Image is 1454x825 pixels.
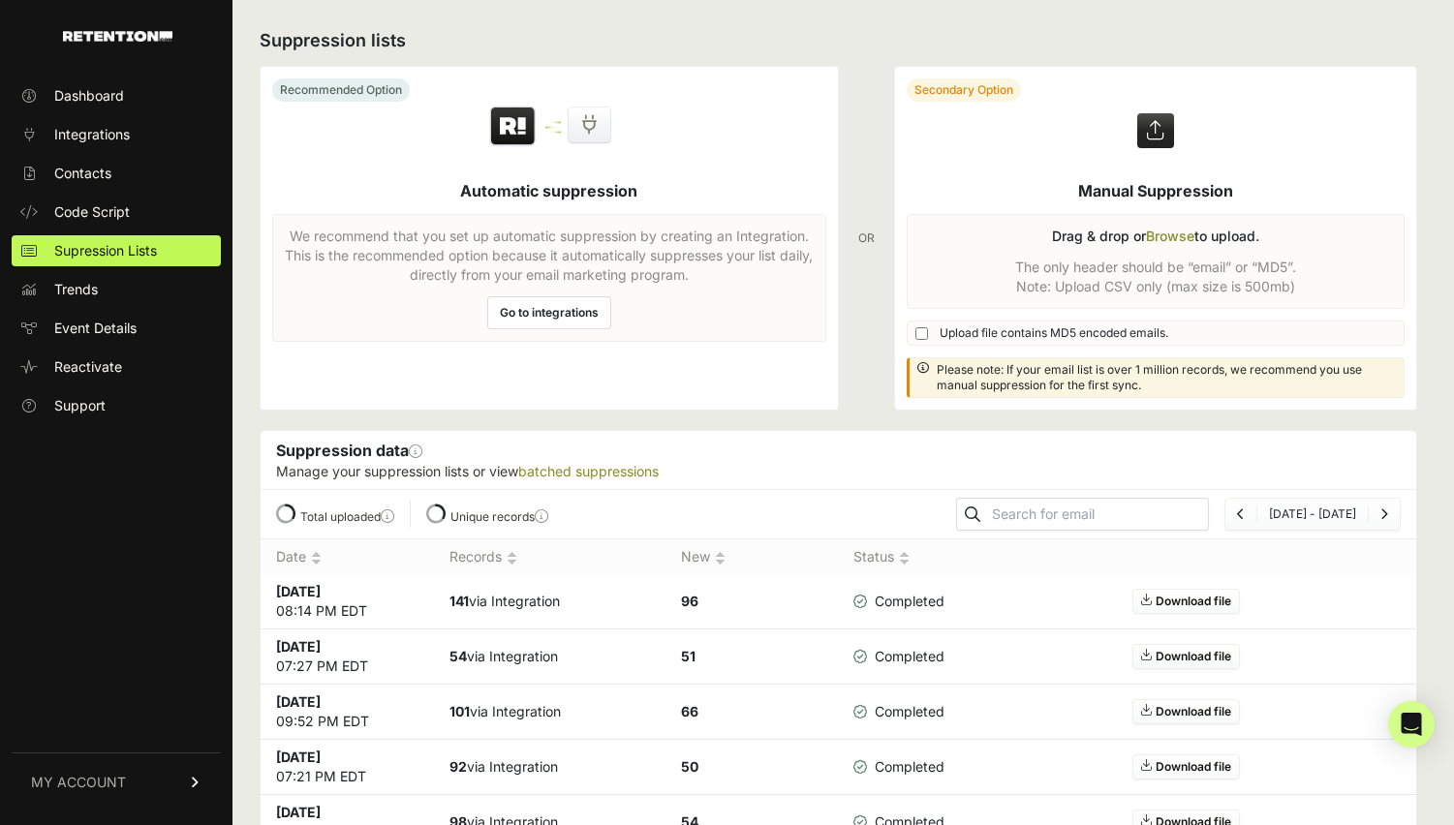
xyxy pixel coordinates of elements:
img: no_sort-eaf950dc5ab64cae54d48a5578032e96f70b2ecb7d747501f34c8f2db400fb66.gif [715,551,726,565]
span: Completed [853,702,944,721]
img: integration [545,131,561,134]
strong: 92 [449,758,467,775]
span: Contacts [54,164,111,183]
label: Unique records [450,509,548,524]
strong: 54 [449,648,467,664]
span: Completed [853,757,944,777]
th: New [665,539,839,575]
a: batched suppressions [518,463,659,479]
a: Dashboard [12,80,221,111]
h2: Suppression lists [260,27,1417,54]
a: Download file [1132,589,1240,614]
div: Suppression data [261,431,1416,489]
a: Previous [1237,506,1245,521]
strong: 96 [681,593,698,609]
p: We recommend that you set up automatic suppression by creating an Integration. This is the recomm... [285,227,814,285]
img: Retention [488,106,538,148]
a: MY ACCOUNT [12,752,221,811]
span: Event Details [54,319,137,338]
input: Upload file contains MD5 encoded emails. [915,327,928,340]
th: Records [434,539,665,575]
a: Next [1380,506,1388,521]
strong: [DATE] [276,638,321,655]
strong: 50 [681,758,698,775]
img: no_sort-eaf950dc5ab64cae54d48a5578032e96f70b2ecb7d747501f34c8f2db400fb66.gif [507,551,517,565]
strong: [DATE] [276,804,321,820]
strong: 101 [449,703,470,719]
a: Download file [1132,754,1240,779]
td: 07:27 PM EDT [261,629,434,685]
strong: [DATE] [276,749,321,765]
span: Supression Lists [54,241,157,260]
a: Code Script [12,197,221,228]
span: MY ACCOUNT [31,773,126,792]
strong: 66 [681,703,698,719]
span: Upload file contains MD5 encoded emails. [940,325,1168,341]
a: Download file [1132,699,1240,724]
a: Go to integrations [487,296,611,329]
li: [DATE] - [DATE] [1256,506,1368,522]
span: Completed [853,647,944,666]
a: Download file [1132,644,1240,669]
span: Trends [54,280,98,299]
a: Integrations [12,119,221,150]
img: no_sort-eaf950dc5ab64cae54d48a5578032e96f70b2ecb7d747501f34c8f2db400fb66.gif [899,551,910,565]
input: Search for email [988,501,1208,528]
td: via Integration [434,629,665,685]
span: Completed [853,592,944,611]
strong: 51 [681,648,696,664]
a: Supression Lists [12,235,221,266]
th: Status [838,539,960,575]
td: via Integration [434,685,665,740]
td: 09:52 PM EDT [261,685,434,740]
strong: 141 [449,593,469,609]
a: Contacts [12,158,221,189]
img: Retention.com [63,31,172,42]
img: integration [545,121,561,124]
strong: [DATE] [276,583,321,599]
span: Reactivate [54,357,122,377]
div: OR [858,66,875,411]
td: via Integration [434,740,665,795]
a: Support [12,390,221,421]
nav: Page navigation [1224,498,1401,531]
span: Code Script [54,202,130,222]
td: via Integration [434,574,665,629]
span: Integrations [54,125,130,144]
th: Date [261,539,434,575]
a: Event Details [12,313,221,344]
td: 08:14 PM EDT [261,574,434,629]
div: Recommended Option [272,78,410,102]
strong: [DATE] [276,693,321,710]
span: Dashboard [54,86,124,106]
label: Total uploaded [300,509,394,524]
a: Reactivate [12,351,221,382]
div: Open Intercom Messenger [1388,701,1435,748]
a: Trends [12,274,221,305]
img: no_sort-eaf950dc5ab64cae54d48a5578032e96f70b2ecb7d747501f34c8f2db400fb66.gif [311,551,322,565]
span: Support [54,396,106,415]
img: integration [545,126,561,129]
td: 07:21 PM EDT [261,740,434,795]
h5: Automatic suppression [460,179,637,202]
p: Manage your suppression lists or view [276,462,1401,481]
